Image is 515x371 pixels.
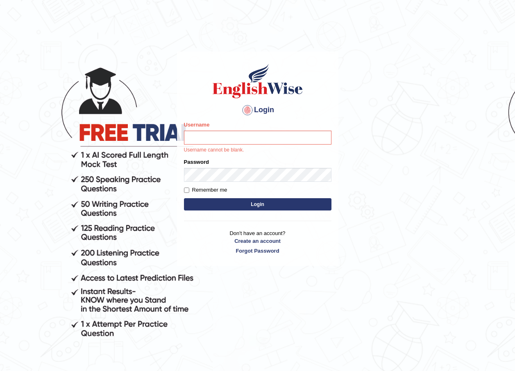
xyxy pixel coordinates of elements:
p: Don't have an account? [184,229,331,255]
img: Logo of English Wise sign in for intelligent practice with AI [211,63,304,100]
label: Username [184,121,210,129]
h4: Login [184,104,331,117]
a: Forgot Password [184,247,331,255]
label: Remember me [184,186,227,194]
a: Create an account [184,237,331,245]
input: Remember me [184,188,189,193]
label: Password [184,158,209,166]
button: Login [184,198,331,210]
p: Username cannot be blank. [184,147,331,154]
